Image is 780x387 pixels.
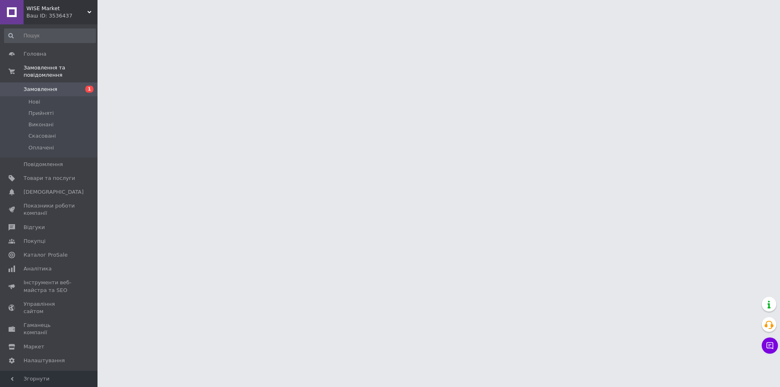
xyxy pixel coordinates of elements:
span: Управління сайтом [24,301,75,315]
span: Прийняті [28,110,54,117]
span: Оплачені [28,144,54,151]
span: Нові [28,98,40,106]
span: Головна [24,50,46,58]
span: Замовлення та повідомлення [24,64,97,79]
span: WISE Market [26,5,87,12]
span: Показники роботи компанії [24,202,75,217]
span: Замовлення [24,86,57,93]
span: Покупці [24,238,45,245]
span: Гаманець компанії [24,322,75,336]
button: Чат з покупцем [762,337,778,354]
span: [DEMOGRAPHIC_DATA] [24,188,84,196]
div: Ваш ID: 3536437 [26,12,97,19]
span: 1 [85,86,93,93]
span: Каталог ProSale [24,251,67,259]
span: Повідомлення [24,161,63,168]
span: Налаштування [24,357,65,364]
span: Товари та послуги [24,175,75,182]
span: Скасовані [28,132,56,140]
span: Інструменти веб-майстра та SEO [24,279,75,294]
input: Пошук [4,28,96,43]
span: Аналітика [24,265,52,272]
span: Виконані [28,121,54,128]
span: Маркет [24,343,44,350]
span: Відгуки [24,224,45,231]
